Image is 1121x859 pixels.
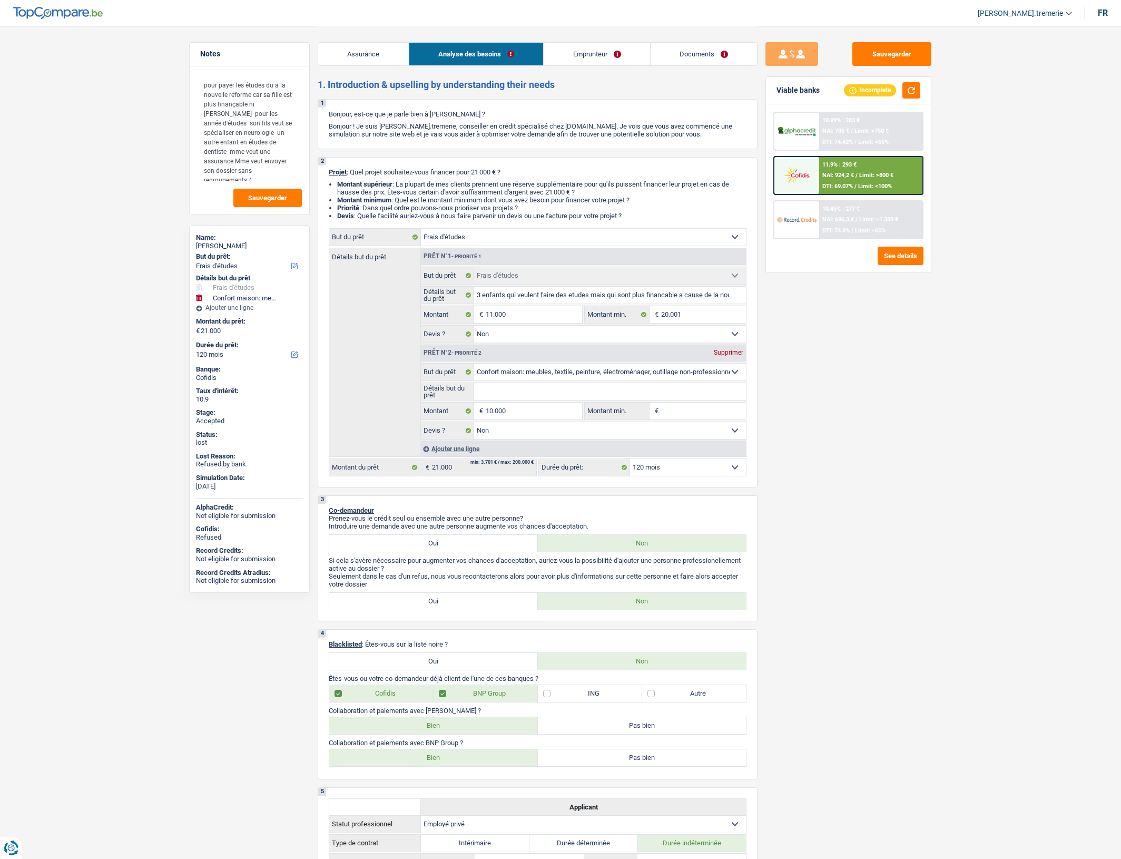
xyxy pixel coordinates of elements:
div: Incomplete [844,84,896,96]
label: Montant min. [585,306,649,323]
span: NAI: 706 € [822,128,849,134]
div: Simulation Date: [196,474,303,482]
span: Blacklisted [329,640,362,648]
div: Prêt n°1 [421,253,484,260]
div: Détails but du prêt [196,274,303,282]
span: Devis [337,212,354,220]
div: Status: [196,431,303,439]
span: / [851,227,853,234]
div: [PERSON_NAME] [196,242,303,250]
button: Sauvegarder [852,42,931,66]
span: Limit: >1.333 € [859,216,898,223]
a: Documents [651,43,758,65]
img: TopCompare Logo [13,7,103,19]
p: Bonjour ! Je suis [PERSON_NAME].tremerie, conseiller en crédit spécialisé chez [DOMAIN_NAME]. Je ... [329,122,746,138]
label: Montant du prêt [329,459,420,476]
label: Intérimaire [421,835,529,852]
button: Sauvegarder [233,189,302,207]
div: Name: [196,233,303,242]
label: Détails but du prêt [421,383,474,400]
div: AlphaCredit: [196,503,303,512]
div: Refused [196,533,303,542]
div: Cofidis [196,374,303,382]
div: 11.9% | 293 € [822,161,857,168]
span: € [420,459,432,476]
label: Oui [329,653,538,670]
label: Devis ? [421,422,474,439]
div: Record Credits Atradius: [196,569,303,577]
strong: Montant minimum [337,196,391,204]
div: Prêt n°2 [421,349,484,356]
label: Durée indéterminée [638,835,746,852]
span: Limit: <65% [858,139,889,145]
span: [PERSON_NAME].tremerie [978,9,1063,18]
div: Lost Reason: [196,452,303,461]
a: Analyse des besoins [409,43,544,65]
span: - Priorité 2 [451,350,481,356]
strong: Montant supérieur [337,180,392,188]
label: Autre [642,685,746,702]
div: Ajouter une ligne [420,441,746,456]
p: Collaboration et paiements avec [PERSON_NAME] ? [329,707,746,715]
div: 10.45% | 277 € [822,206,860,212]
span: / [854,183,857,190]
div: 4 [318,630,326,638]
span: € [196,327,200,335]
li: : Quel est le montant minimum dont vous avez besoin pour financer votre projet ? [337,196,746,204]
label: Cofidis [329,685,434,702]
div: Accepted [196,417,303,425]
label: Montant du prêt: [196,317,301,326]
span: Limit: <65% [855,227,886,234]
div: 10.99% | 283 € [822,117,860,124]
div: lost [196,438,303,447]
span: / [854,139,857,145]
div: fr [1098,8,1108,18]
div: Viable banks [776,86,820,95]
li: : Dans quel ordre pouvons-nous prioriser vos projets ? [337,204,746,212]
label: Montant [421,403,474,419]
label: Oui [329,535,538,552]
span: DTI: 74.9% [822,227,850,234]
label: Durée déterminée [529,835,638,852]
div: 5 [318,788,326,796]
label: But du prêt [421,267,474,284]
div: Supprimer [711,349,746,356]
p: : Êtes-vous sur la liste noire ? [329,640,746,648]
p: Introduire une demande avec une autre personne augmente vos chances d'acceptation. [329,522,746,530]
h2: 1. Introduction & upselling by understanding their needs [318,79,758,91]
label: Montant min. [585,403,649,419]
label: Non [538,535,746,552]
button: See details [878,247,923,265]
img: Cofidis [777,165,816,185]
label: Durée du prêt: [539,459,630,476]
label: ING [538,685,642,702]
span: / [855,172,858,179]
span: Co-demandeur [329,506,374,514]
label: Montant [421,306,474,323]
div: Banque: [196,365,303,374]
p: Collaboration et paiements avec BNP Group ? [329,739,746,747]
label: But du prêt [329,229,421,246]
label: Détails but du prêt [421,287,474,304]
label: Bien [329,749,538,766]
label: Non [538,593,746,610]
th: Type de contrat [329,834,421,852]
div: Ajouter une ligne [196,304,303,311]
label: Bien [329,717,538,734]
h5: Notes [200,50,299,58]
p: Prenez-vous le crédit seul ou ensemble avec une autre personne? [329,514,746,522]
div: 2 [318,158,326,165]
label: Pas bien [538,749,746,766]
span: Limit: >800 € [859,172,893,179]
p: : Quel projet souhaitez-vous financer pour 21 000 € ? [329,168,746,176]
span: DTI: 69.07% [822,183,853,190]
img: Record Credits [777,210,816,229]
span: Limit: >750 € [854,128,889,134]
div: 10.9 [196,395,303,404]
p: Seulement dans le cas d'un refus, nous vous recontacterons alors pour avoir plus d'informations s... [329,572,746,588]
div: Taux d'intérêt: [196,387,303,395]
p: Bonjour, est-ce que je parle bien à [PERSON_NAME] ? [329,110,746,118]
span: € [474,306,486,323]
div: Not eligible for submission [196,512,303,520]
div: Not eligible for submission [196,555,303,563]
